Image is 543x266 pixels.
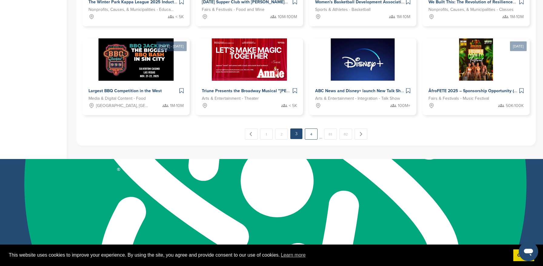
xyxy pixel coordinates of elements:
[202,95,259,102] span: Arts & Entertainment - Theater
[88,6,175,13] span: Nonprofits, Causes, & Municipalities - Education
[196,38,303,115] a: Sponsorpitch & Triune Presents the Broadway Musical "[PERSON_NAME]" [DATE]-[DATE] Arts & Entertai...
[315,95,400,102] span: Arts & Entertainment - Integration - Talk Show
[459,38,493,81] img: Sponsorpitch &
[428,6,514,13] span: Nonprofits, Causes, & Municipalities - Classes
[325,38,401,81] img: Sponsorpitch &
[117,166,120,173] span: ®
[305,128,318,140] a: 4
[280,251,307,260] a: learn more about cookies
[278,14,297,20] span: 10M-100M
[422,29,530,115] a: [DATE] Sponsorpitch & ÄfroFETE 2025 – Sponsorship Opportunity ([GEOGRAPHIC_DATA] Edition) Fairs &...
[315,6,371,13] span: Sports & Athletes - Basketball
[315,88,451,93] span: ABC News and Disney+ launch New Talk Show - Looking For Partners
[275,128,288,140] a: 2
[202,6,265,13] span: Fairs & Festivals - Food and Wine
[290,128,302,139] em: 3
[324,128,337,140] a: 81
[319,128,322,139] span: …
[88,95,146,102] span: Media & Digital Content - Food
[510,41,527,51] div: [DATE]
[82,29,190,115] a: [DATE] - [DATE] Sponsorpitch & Largest BBQ Competition in the West Media & Digital Content - Food...
[260,128,273,140] a: 1
[88,88,162,93] span: Largest BBQ Competition in the West
[9,251,508,260] span: This website uses cookies to improve your experience. By using the site, you agree and provide co...
[397,14,410,20] span: 1M-10M
[156,41,187,51] div: [DATE] - [DATE]
[428,95,489,102] span: Fairs & Festivals - Music Festival
[245,128,258,140] a: ← Previous
[519,242,538,261] iframe: Button to launch messaging window
[339,128,352,140] a: 82
[98,38,174,81] img: Sponsorpitch &
[175,14,184,20] span: < 5K
[96,102,150,109] span: [GEOGRAPHIC_DATA], [GEOGRAPHIC_DATA]
[506,102,524,109] span: 50K-100K
[170,102,184,109] span: 1M-10M
[202,88,344,93] span: Triune Presents the Broadway Musical "[PERSON_NAME]" [DATE]-[DATE]
[355,128,367,140] a: Next →
[289,102,297,109] span: < 5K
[510,14,524,20] span: 1M-10M
[513,249,534,261] a: dismiss cookie message
[212,38,287,81] img: Sponsorpitch &
[309,38,416,115] a: Sponsorpitch & ABC News and Disney+ launch New Talk Show - Looking For Partners Arts & Entertainm...
[398,102,410,109] span: 100M+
